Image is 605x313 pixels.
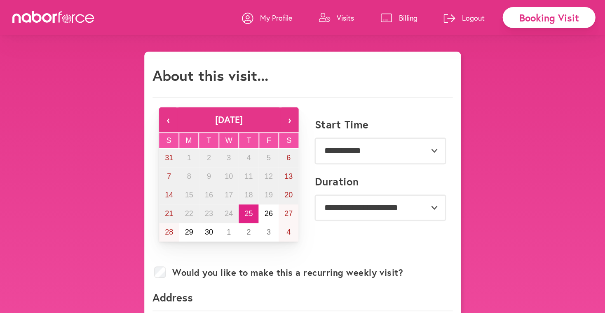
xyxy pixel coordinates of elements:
abbr: September 19, 2025 [265,191,273,199]
button: September 29, 2025 [179,223,199,242]
abbr: Wednesday [225,136,232,145]
abbr: September 29, 2025 [185,228,193,236]
button: September 10, 2025 [219,167,239,186]
label: Would you like to make this a recurring weekly visit? [172,267,403,278]
abbr: September 22, 2025 [185,209,193,218]
a: My Profile [242,5,292,30]
abbr: October 1, 2025 [227,228,231,236]
abbr: September 24, 2025 [225,209,233,218]
button: October 4, 2025 [279,223,298,242]
button: September 26, 2025 [258,204,278,223]
button: › [280,107,298,132]
button: September 21, 2025 [159,204,179,223]
button: September 25, 2025 [239,204,258,223]
abbr: Thursday [246,136,251,145]
button: ‹ [159,107,177,132]
button: September 2, 2025 [199,149,219,167]
button: [DATE] [177,107,280,132]
abbr: September 17, 2025 [225,191,233,199]
abbr: September 5, 2025 [267,154,271,162]
abbr: September 4, 2025 [246,154,251,162]
button: September 23, 2025 [199,204,219,223]
abbr: September 1, 2025 [187,154,191,162]
div: Booking Visit [502,7,595,28]
abbr: October 3, 2025 [267,228,271,236]
button: September 6, 2025 [279,149,298,167]
abbr: September 25, 2025 [244,209,253,218]
button: September 12, 2025 [258,167,278,186]
abbr: September 23, 2025 [205,209,213,218]
abbr: September 11, 2025 [244,172,253,180]
button: September 9, 2025 [199,167,219,186]
abbr: September 2, 2025 [207,154,211,162]
abbr: September 27, 2025 [284,209,293,218]
a: Visits [319,5,354,30]
abbr: September 3, 2025 [227,154,231,162]
abbr: September 8, 2025 [187,172,191,180]
abbr: Saturday [286,136,291,145]
abbr: Friday [267,136,271,145]
abbr: September 18, 2025 [244,191,253,199]
button: September 4, 2025 [239,149,258,167]
p: Address [152,290,453,311]
abbr: September 30, 2025 [205,228,213,236]
a: Logout [443,5,484,30]
abbr: October 2, 2025 [246,228,251,236]
abbr: September 20, 2025 [284,191,293,199]
label: Duration [314,175,359,188]
button: September 20, 2025 [279,186,298,204]
h1: About this visit... [152,66,268,84]
button: September 5, 2025 [258,149,278,167]
button: September 28, 2025 [159,223,179,242]
button: September 7, 2025 [159,167,179,186]
button: September 3, 2025 [219,149,239,167]
button: September 16, 2025 [199,186,219,204]
abbr: September 12, 2025 [265,172,273,180]
abbr: September 9, 2025 [207,172,211,180]
abbr: September 10, 2025 [225,172,233,180]
button: September 14, 2025 [159,186,179,204]
abbr: September 14, 2025 [165,191,173,199]
button: September 13, 2025 [279,167,298,186]
button: September 18, 2025 [239,186,258,204]
p: Visits [337,13,354,23]
button: August 31, 2025 [159,149,179,167]
button: September 19, 2025 [258,186,278,204]
label: Start Time [314,118,368,131]
abbr: Sunday [166,136,171,145]
button: September 8, 2025 [179,167,199,186]
abbr: September 15, 2025 [185,191,193,199]
abbr: September 16, 2025 [205,191,213,199]
button: September 24, 2025 [219,204,239,223]
p: Billing [399,13,417,23]
abbr: September 13, 2025 [284,172,293,180]
abbr: September 21, 2025 [165,209,173,218]
abbr: September 7, 2025 [167,172,171,180]
button: September 17, 2025 [219,186,239,204]
abbr: Monday [185,136,192,145]
button: September 11, 2025 [239,167,258,186]
abbr: September 6, 2025 [286,154,291,162]
abbr: September 26, 2025 [265,209,273,218]
abbr: August 31, 2025 [165,154,173,162]
button: September 27, 2025 [279,204,298,223]
p: My Profile [260,13,292,23]
button: October 2, 2025 [239,223,258,242]
a: Billing [380,5,417,30]
button: September 15, 2025 [179,186,199,204]
abbr: September 28, 2025 [165,228,173,236]
button: September 30, 2025 [199,223,219,242]
abbr: October 4, 2025 [286,228,291,236]
abbr: Tuesday [206,136,211,145]
p: Logout [462,13,484,23]
button: October 3, 2025 [258,223,278,242]
button: September 1, 2025 [179,149,199,167]
button: September 22, 2025 [179,204,199,223]
button: October 1, 2025 [219,223,239,242]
